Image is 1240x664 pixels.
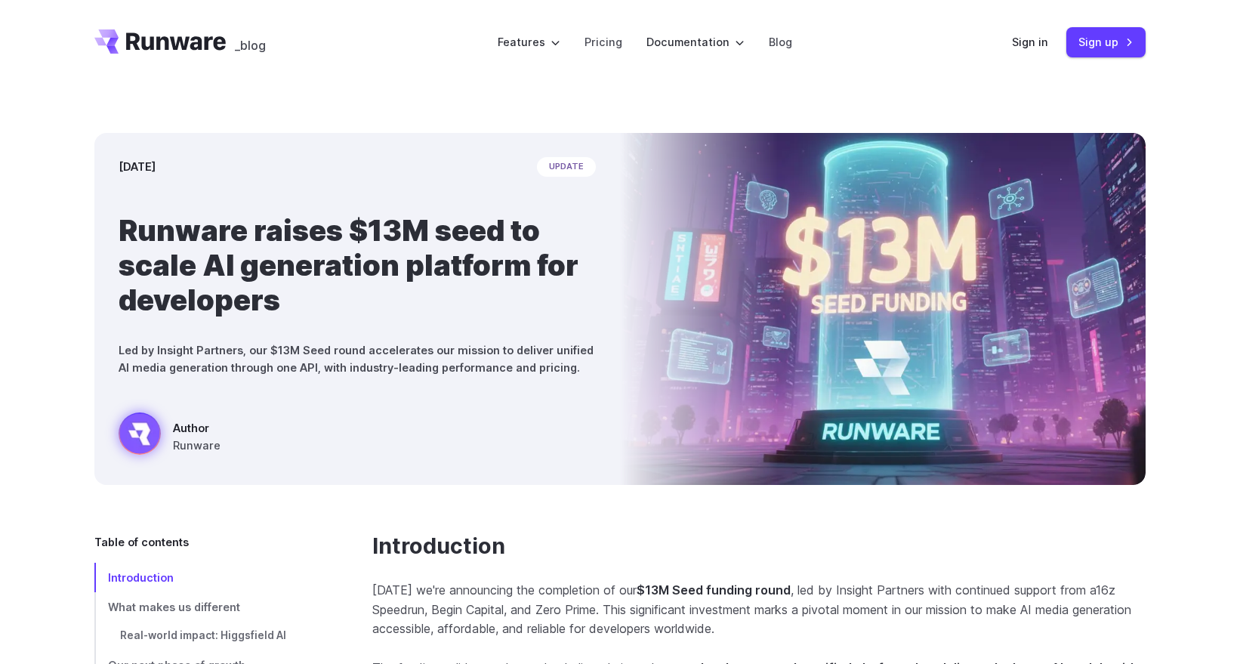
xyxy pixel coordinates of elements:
[94,29,226,54] a: Go to /
[120,629,286,641] span: Real-world impact: Higgsfield AI
[235,39,266,51] span: _blog
[620,133,1146,485] img: Futuristic city scene with neon lights showing Runware announcement of $13M seed funding in large...
[646,33,745,51] label: Documentation
[769,33,792,51] a: Blog
[498,33,560,51] label: Features
[235,29,266,54] a: _blog
[585,33,622,51] a: Pricing
[372,581,1146,639] p: [DATE] we're announcing the completion of our , led by Insight Partners with continued support fr...
[637,582,791,598] strong: $13M Seed funding round
[108,571,174,584] span: Introduction
[1066,27,1146,57] a: Sign up
[94,592,324,622] a: What makes us different
[108,601,240,613] span: What makes us different
[94,563,324,592] a: Introduction
[173,437,221,454] span: Runware
[119,412,221,461] a: Futuristic city scene with neon lights showing Runware announcement of $13M seed funding in large...
[94,622,324,650] a: Real-world impact: Higgsfield AI
[119,213,596,317] h1: Runware raises $13M seed to scale AI generation platform for developers
[1012,33,1048,51] a: Sign in
[119,158,156,175] time: [DATE]
[173,419,221,437] span: Author
[94,533,189,551] span: Table of contents
[119,341,596,376] p: Led by Insight Partners, our $13M Seed round accelerates our mission to deliver unified AI media ...
[372,533,505,560] a: Introduction
[537,157,596,177] span: update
